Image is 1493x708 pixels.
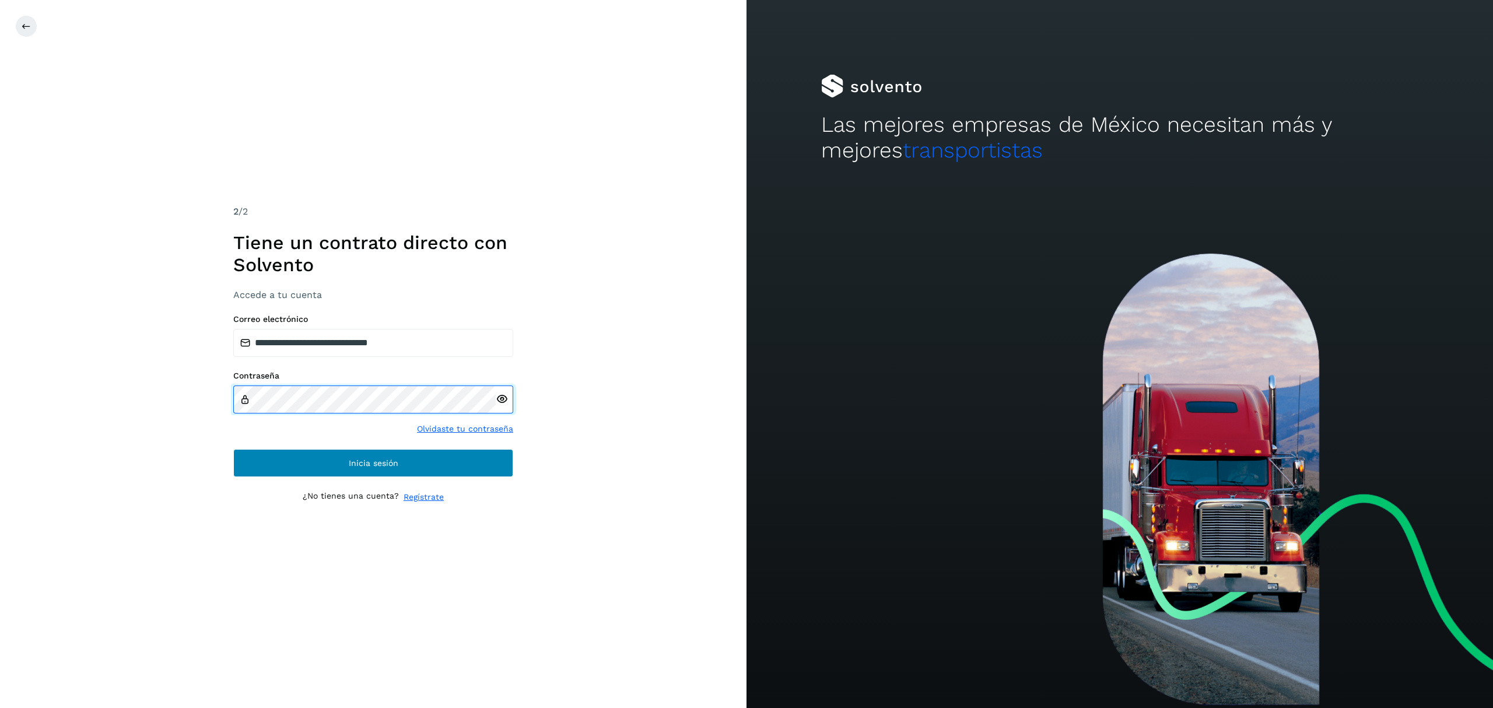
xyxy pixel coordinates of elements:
h2: Las mejores empresas de México necesitan más y mejores [821,112,1418,164]
label: Correo electrónico [233,314,513,324]
span: 2 [233,206,239,217]
p: ¿No tienes una cuenta? [303,491,399,503]
button: Inicia sesión [233,449,513,477]
a: Olvidaste tu contraseña [417,423,513,435]
span: Inicia sesión [349,459,398,467]
div: /2 [233,205,513,219]
h1: Tiene un contrato directo con Solvento [233,232,513,276]
h3: Accede a tu cuenta [233,289,513,300]
a: Regístrate [404,491,444,503]
label: Contraseña [233,371,513,381]
span: transportistas [903,138,1043,163]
